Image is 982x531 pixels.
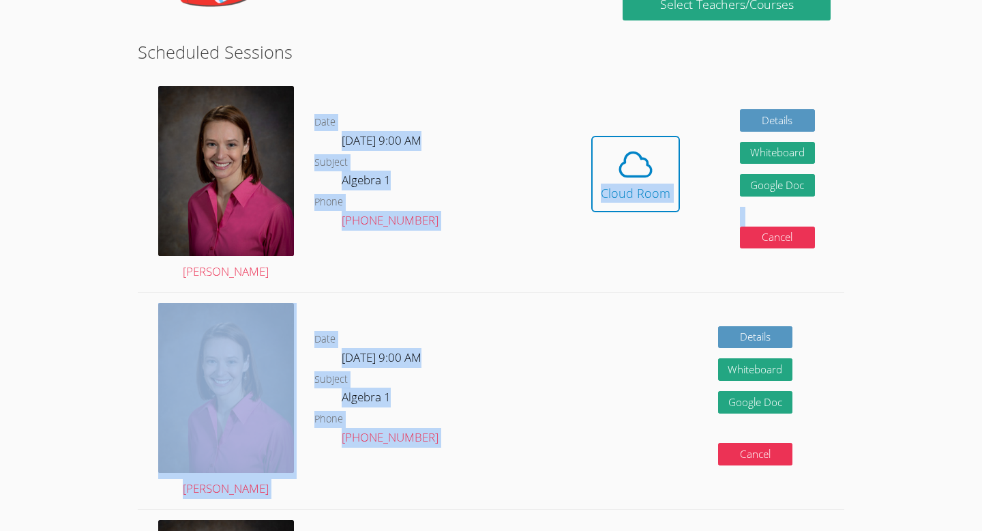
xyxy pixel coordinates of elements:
[314,154,348,171] dt: Subject
[342,171,393,194] dd: Algebra 1
[314,371,348,388] dt: Subject
[342,429,438,445] a: [PHONE_NUMBER]
[740,109,815,132] a: Details
[342,212,438,228] a: [PHONE_NUMBER]
[314,114,336,131] dt: Date
[740,174,815,197] a: Google Doc
[740,142,815,164] button: Whiteboard
[314,194,343,211] dt: Phone
[314,331,336,348] dt: Date
[601,184,670,203] div: Cloud Room
[158,86,294,256] img: Miller_Becky_headshot%20(3).jpg
[342,132,421,148] span: [DATE] 9:00 AM
[342,388,393,411] dd: Algebra 1
[158,303,294,473] img: Miller_Becky_headshot%20(3).jpg
[718,391,793,414] a: Google Doc
[718,326,793,349] a: Details
[138,39,845,65] h2: Scheduled Sessions
[718,443,793,465] button: Cancel
[158,86,294,282] a: [PERSON_NAME]
[740,227,815,249] button: Cancel
[718,358,793,381] button: Whiteboard
[314,411,343,428] dt: Phone
[158,303,294,499] a: [PERSON_NAME]
[342,349,421,365] span: [DATE] 9:00 AM
[591,136,680,212] button: Cloud Room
